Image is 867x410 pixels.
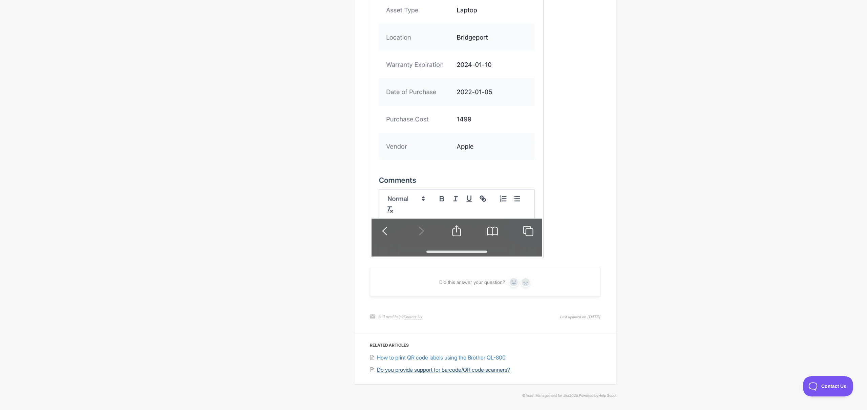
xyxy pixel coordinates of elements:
[369,366,510,373] a: Do you provide support for barcode/QR code scanners?
[526,393,569,398] a: Asset Management for Jira
[404,314,422,320] a: Contact Us
[251,393,616,399] p: © 2025.
[378,314,422,320] p: Still need help?
[560,314,600,320] time: Last updated on [DATE]
[598,393,616,398] a: Help Scout
[370,342,600,349] h3: Related Articles
[803,376,853,396] iframe: Toggle Customer Support
[377,354,506,361] span: How to print QR code labels using the Brother QL-800
[369,354,506,361] a: How to print QR code labels using the Brother QL-800
[439,279,505,285] span: Did this answer your question?
[579,393,616,398] span: Powered by
[377,366,510,373] span: Do you provide support for barcode/QR code scanners?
